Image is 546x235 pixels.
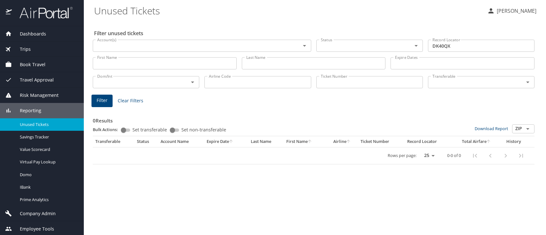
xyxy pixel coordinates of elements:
th: First Name [284,136,327,147]
button: sort [308,140,312,144]
span: Dashboards [12,30,46,37]
button: Clear Filters [115,95,146,107]
a: Download Report [475,126,508,131]
span: Unused Tickets [20,121,76,128]
span: Domo [20,172,76,178]
span: Savings Tracker [20,134,76,140]
h1: Unused Tickets [94,1,482,20]
th: Account Name [158,136,204,147]
img: icon-airportal.png [6,6,12,19]
button: Open [188,78,197,87]
button: [PERSON_NAME] [485,5,539,17]
span: Travel Approval [12,76,54,83]
span: Clear Filters [118,97,143,105]
th: Last Name [248,136,283,147]
button: Filter [91,95,113,107]
p: Rows per page: [388,153,416,158]
button: Open [300,41,309,50]
th: Record Locator [405,136,453,147]
th: Status [134,136,158,147]
img: airportal-logo.png [12,6,73,19]
span: Company Admin [12,210,56,217]
th: Total Airfare [453,136,500,147]
span: Value Scorecard [20,146,76,153]
span: Trips [12,46,31,53]
span: Risk Management [12,92,59,99]
button: Open [523,124,532,133]
span: Prime Analytics [20,197,76,203]
p: Bulk Actions: [93,127,123,132]
span: Virtual Pay Lookup [20,159,76,165]
th: Expire Date [204,136,248,147]
h2: Filter unused tickets [94,28,536,38]
span: Filter [97,97,107,105]
span: Reporting [12,107,41,114]
button: Open [412,41,421,50]
p: 0-0 of 0 [447,153,461,158]
h3: 0 Results [93,113,534,124]
span: IBank [20,184,76,190]
button: sort [346,140,351,144]
span: Book Travel [12,61,45,68]
div: Transferable [95,139,132,145]
p: [PERSON_NAME] [495,7,536,15]
button: sort [487,140,491,144]
button: sort [229,140,233,144]
table: custom pagination table [93,136,534,164]
th: Airline [327,136,358,147]
th: History [500,136,527,147]
span: Set transferable [132,128,167,132]
button: Open [523,78,532,87]
span: Employee Tools [12,225,54,232]
select: rows per page [419,151,437,161]
th: Ticket Number [358,136,405,147]
span: Set non-transferable [181,128,226,132]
